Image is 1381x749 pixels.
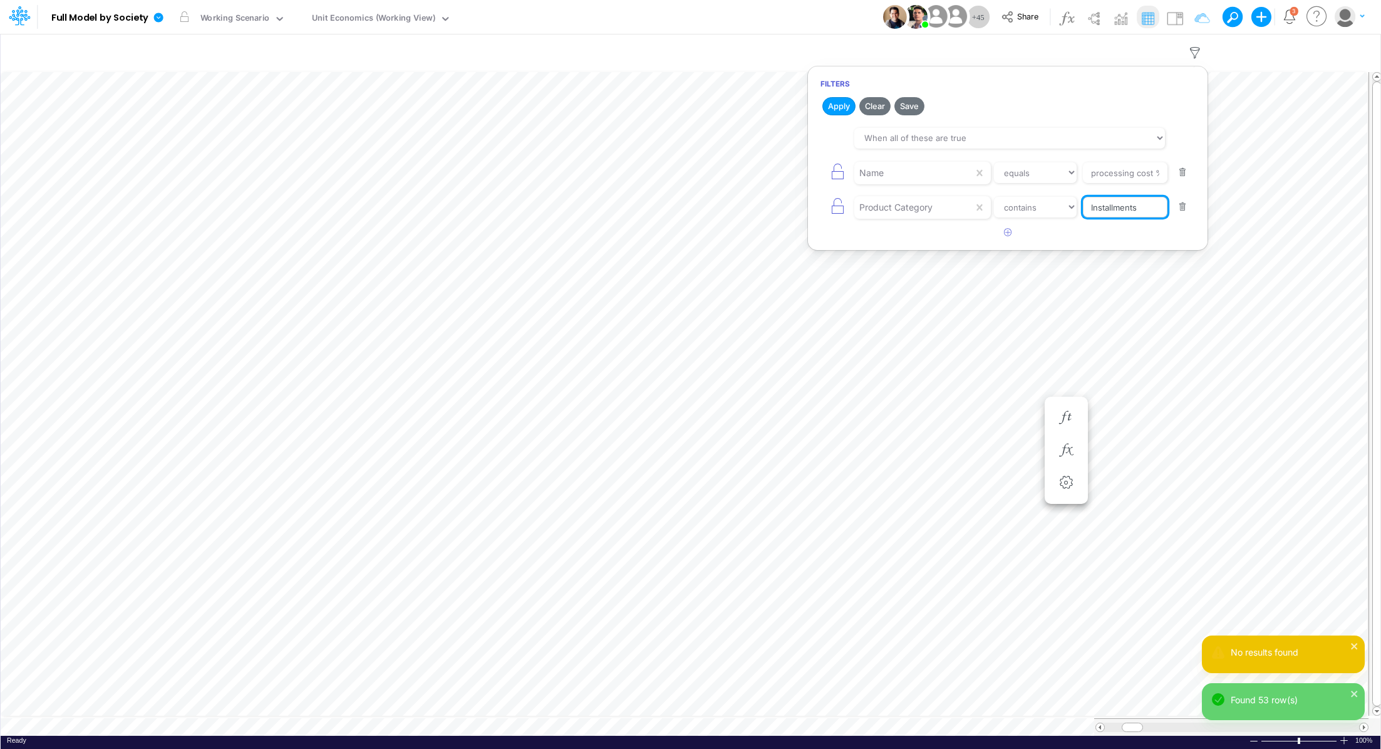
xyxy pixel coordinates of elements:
div: Name [859,166,884,179]
div: Zoom [1298,738,1300,744]
div: Found 53 row(s) [1231,693,1355,706]
img: User Image Icon [904,5,928,29]
button: close [1350,639,1359,652]
img: User Image Icon [922,3,950,31]
span: + 45 [972,13,985,21]
div: Unit Economics (Working View) [312,12,435,26]
img: User Image Icon [883,5,907,29]
input: Type a title here [11,39,1108,65]
a: Notifications [1282,9,1296,24]
div: In Ready mode [7,736,26,745]
div: Zoom In [1339,736,1349,745]
div: Product Category [859,201,933,214]
div: Zoom Out [1249,736,1259,746]
div: Zoom [1261,736,1339,745]
img: User Image Icon [941,3,970,31]
span: Share [1017,11,1038,21]
button: Clear [859,97,891,115]
button: Apply [822,97,856,115]
span: Ready [7,736,26,744]
button: Save [894,97,924,115]
b: Full Model by Society [51,13,148,24]
div: 3 unread items [1292,8,1296,14]
span: 100% [1355,736,1374,745]
div: No results found [1231,646,1355,659]
div: Working Scenario [200,12,270,26]
div: Zoom level [1355,736,1374,745]
h6: Filters [808,73,1208,95]
button: close [1350,686,1359,699]
button: Share [995,8,1047,27]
